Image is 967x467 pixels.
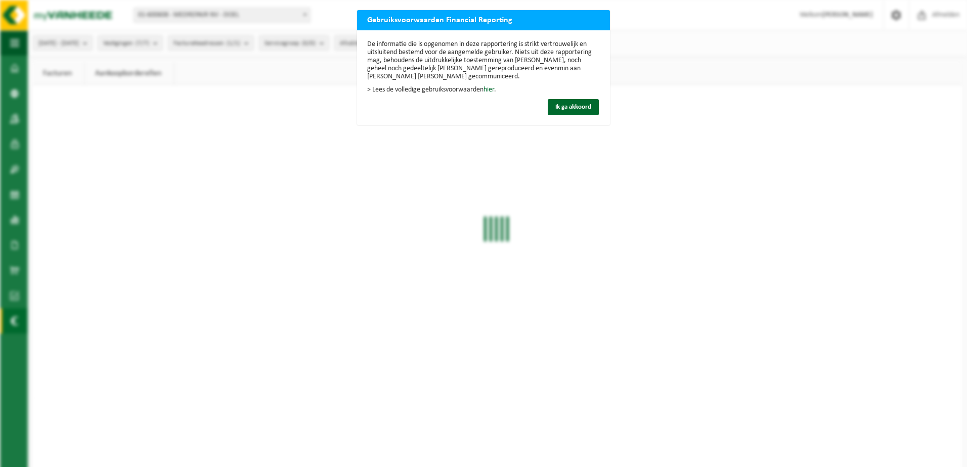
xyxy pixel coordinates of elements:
[555,104,591,110] span: Ik ga akkoord
[367,86,600,94] p: > Lees de volledige gebruiksvoorwaarden .
[367,40,600,81] p: De informatie die is opgenomen in deze rapportering is strikt vertrouwelijk en uitsluitend bestem...
[484,86,494,94] a: hier
[548,99,599,115] button: Ik ga akkoord
[357,10,522,29] h2: Gebruiksvoorwaarden Financial Reporting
